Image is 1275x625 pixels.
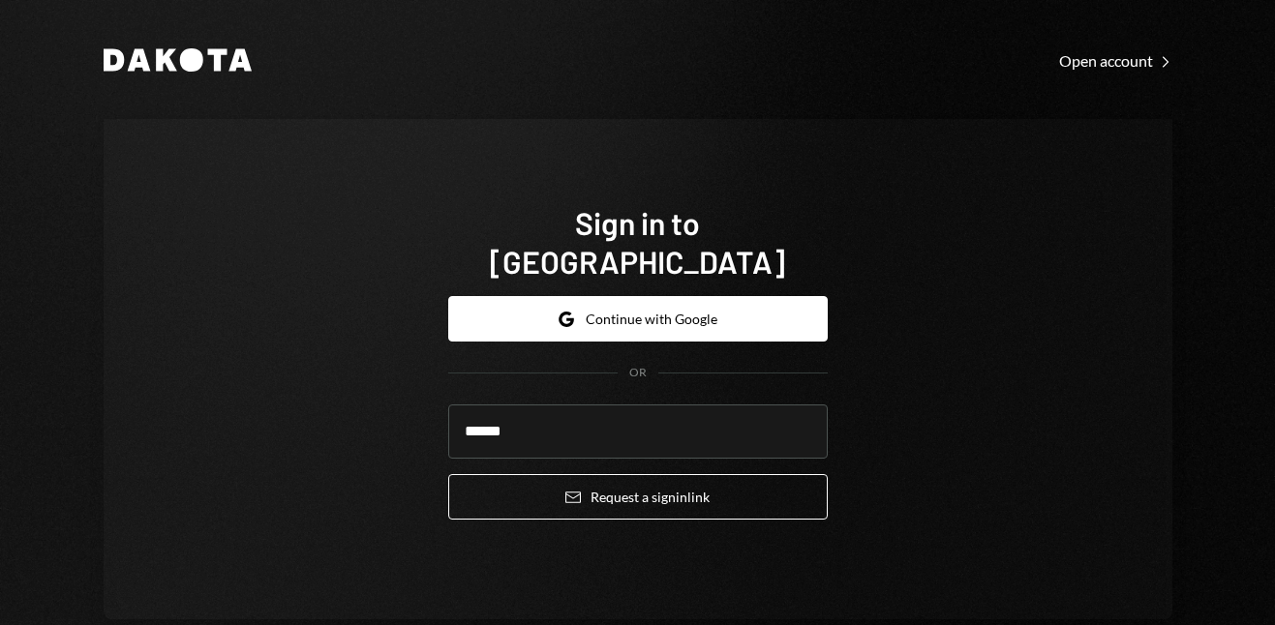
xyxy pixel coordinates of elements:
[448,474,828,520] button: Request a signinlink
[448,203,828,281] h1: Sign in to [GEOGRAPHIC_DATA]
[1059,51,1172,71] div: Open account
[1059,49,1172,71] a: Open account
[629,365,647,381] div: OR
[448,296,828,342] button: Continue with Google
